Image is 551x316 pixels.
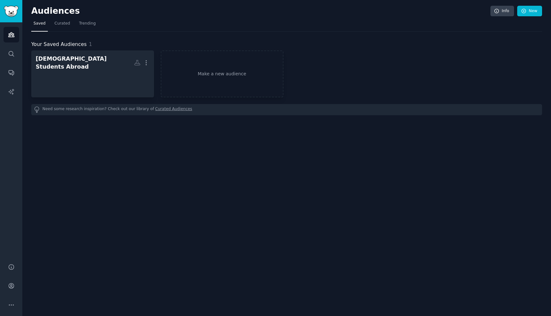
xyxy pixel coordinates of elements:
a: Trending [77,19,98,32]
a: Curated [52,19,72,32]
a: [DEMOGRAPHIC_DATA] Students Abroad [31,50,154,97]
a: Info [490,6,514,17]
a: Curated Audiences [155,106,192,113]
span: Trending [79,21,96,26]
h2: Audiences [31,6,490,16]
div: Need some research inspiration? Check out our library of [31,104,542,115]
span: 1 [89,41,92,47]
span: Curated [55,21,70,26]
a: Make a new audience [161,50,283,97]
div: [DEMOGRAPHIC_DATA] Students Abroad [36,55,134,71]
a: Saved [31,19,48,32]
img: GummySearch logo [4,6,18,17]
span: Your Saved Audiences [31,41,87,49]
span: Saved [33,21,46,26]
a: New [517,6,542,17]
